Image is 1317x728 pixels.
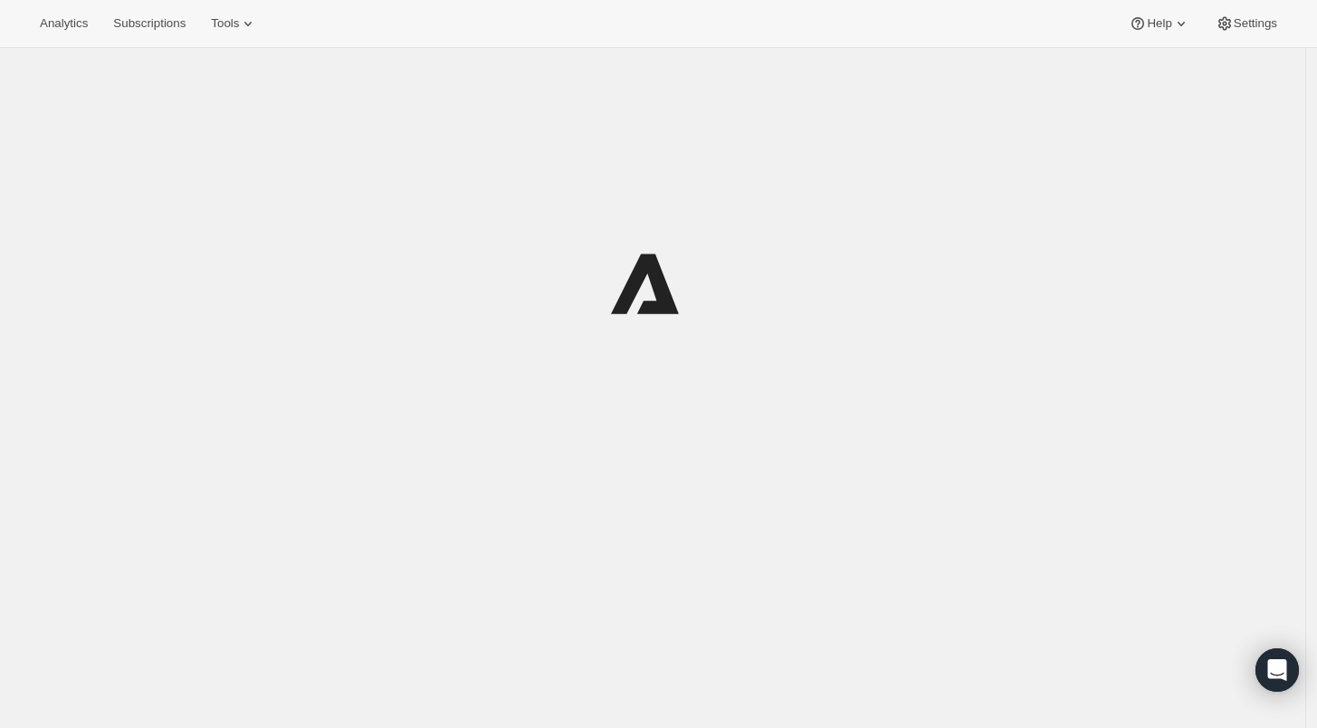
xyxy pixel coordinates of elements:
[40,16,88,31] span: Analytics
[1147,16,1171,31] span: Help
[211,16,239,31] span: Tools
[102,11,196,36] button: Subscriptions
[200,11,268,36] button: Tools
[29,11,99,36] button: Analytics
[1255,648,1299,692] div: Open Intercom Messenger
[1205,11,1288,36] button: Settings
[1118,11,1200,36] button: Help
[1234,16,1277,31] span: Settings
[113,16,186,31] span: Subscriptions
